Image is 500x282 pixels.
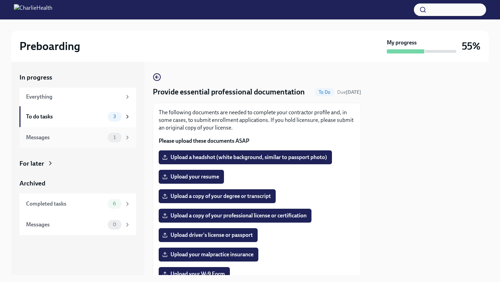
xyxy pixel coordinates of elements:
span: 6 [109,201,120,206]
span: 1 [109,135,120,140]
p: The following documents are needed to complete your contractor profile and, in some cases, to sub... [159,109,355,132]
label: Upload your resume [159,170,224,184]
a: For later [19,159,136,168]
span: Upload a copy of your degree or transcript [164,193,271,200]
label: Upload a copy of your professional license or certification [159,209,311,223]
div: To do tasks [26,113,105,121]
div: For later [19,159,44,168]
div: Completed tasks [26,200,105,208]
strong: [DATE] [346,89,361,95]
a: Archived [19,179,136,188]
span: Upload your W-9 Form [164,271,225,277]
span: 3 [109,114,120,119]
label: Upload your W-9 Form [159,267,230,281]
label: Upload driver's license or passport [159,228,258,242]
h2: Preboarding [19,39,80,53]
span: Upload your resume [164,173,219,180]
strong: My progress [387,39,417,47]
strong: Please upload these documents ASAP [159,138,249,144]
a: Messages1 [19,127,136,148]
a: Completed tasks6 [19,193,136,214]
label: Upload your malpractice insurance [159,248,258,262]
span: 0 [109,222,120,227]
div: Everything [26,93,122,101]
div: Messages [26,221,105,229]
label: Upload a copy of your degree or transcript [159,189,276,203]
span: Upload your malpractice insurance [164,251,253,258]
a: Everything [19,88,136,106]
span: Due [337,89,361,95]
label: Upload a headshot (white background, similar to passport photo) [159,150,332,164]
span: Upload a copy of your professional license or certification [164,212,307,219]
img: CharlieHealth [14,4,52,15]
span: To Do [315,90,334,95]
span: Upload driver's license or passport [164,232,253,239]
h3: 55% [462,40,481,52]
h4: Provide essential professional documentation [153,87,305,97]
a: Messages0 [19,214,136,235]
span: September 22nd, 2025 09:00 [337,89,361,96]
a: To do tasks3 [19,106,136,127]
a: In progress [19,73,136,82]
div: Messages [26,134,105,141]
span: Upload a headshot (white background, similar to passport photo) [164,154,327,161]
